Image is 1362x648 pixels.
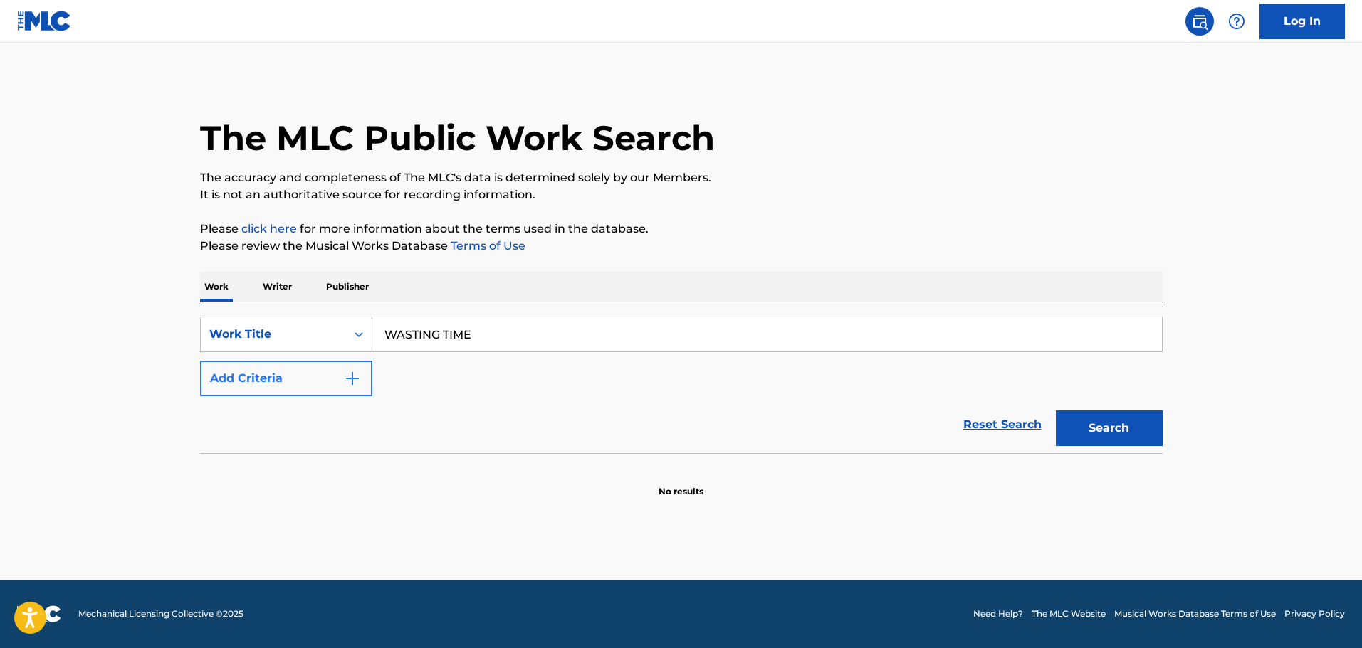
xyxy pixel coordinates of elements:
img: 9d2ae6d4665cec9f34b9.svg [344,370,361,387]
p: The accuracy and completeness of The MLC's data is determined solely by our Members. [200,169,1163,186]
a: Reset Search [956,409,1049,440]
a: Need Help? [973,607,1023,620]
button: Add Criteria [200,361,372,396]
p: Please review the Musical Works Database [200,238,1163,255]
p: No results [659,468,703,498]
img: search [1191,13,1208,30]
h1: The MLC Public Work Search [200,117,715,159]
form: Search Form [200,317,1163,453]
a: Terms of Use [448,239,525,253]
a: Musical Works Database Terms of Use [1114,607,1276,620]
div: Work Title [209,326,337,343]
p: Please for more information about the terms used in the database. [200,221,1163,238]
button: Search [1056,410,1163,446]
p: Publisher [322,272,373,302]
div: Help [1222,7,1251,36]
img: help [1228,13,1245,30]
img: MLC Logo [17,11,72,31]
a: Public Search [1185,7,1214,36]
a: The MLC Website [1032,607,1106,620]
p: Work [200,272,233,302]
a: Privacy Policy [1284,607,1345,620]
span: Mechanical Licensing Collective © 2025 [78,607,243,620]
p: Writer [258,272,296,302]
a: click here [241,222,297,235]
p: It is not an authoritative source for recording information. [200,186,1163,203]
a: Log In [1259,4,1345,39]
img: logo [17,605,61,622]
